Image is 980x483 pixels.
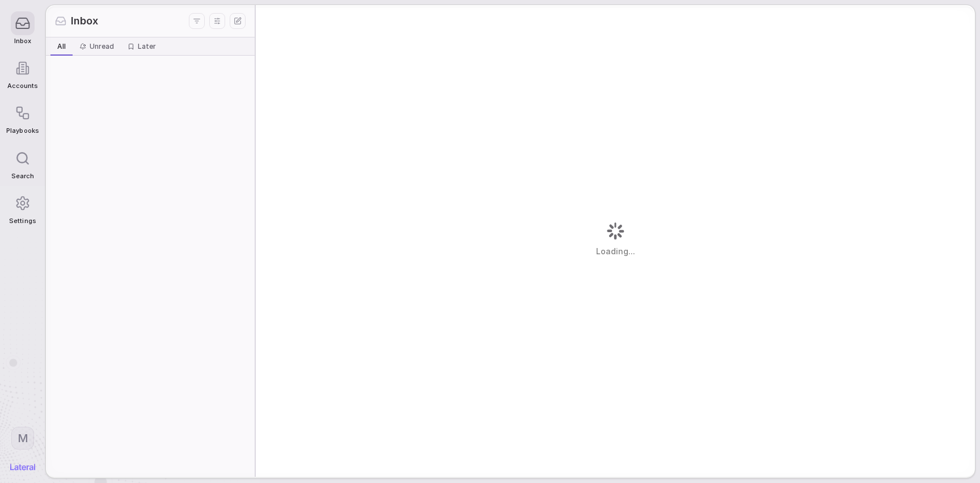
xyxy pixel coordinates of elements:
[6,51,39,95] a: Accounts
[14,37,31,45] span: Inbox
[6,95,39,140] a: Playbooks
[11,173,34,180] span: Search
[6,127,39,135] span: Playbooks
[138,42,156,51] span: Later
[7,82,38,90] span: Accounts
[6,186,39,230] a: Settings
[57,42,66,51] span: All
[71,14,98,28] span: Inbox
[209,13,225,29] button: Display settings
[596,246,635,257] span: Loading...
[9,217,36,225] span: Settings
[230,13,246,29] button: New thread
[18,431,28,446] span: M
[189,13,205,29] button: Filters
[10,464,35,471] img: Lateral
[90,42,114,51] span: Unread
[6,6,39,51] a: Inbox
